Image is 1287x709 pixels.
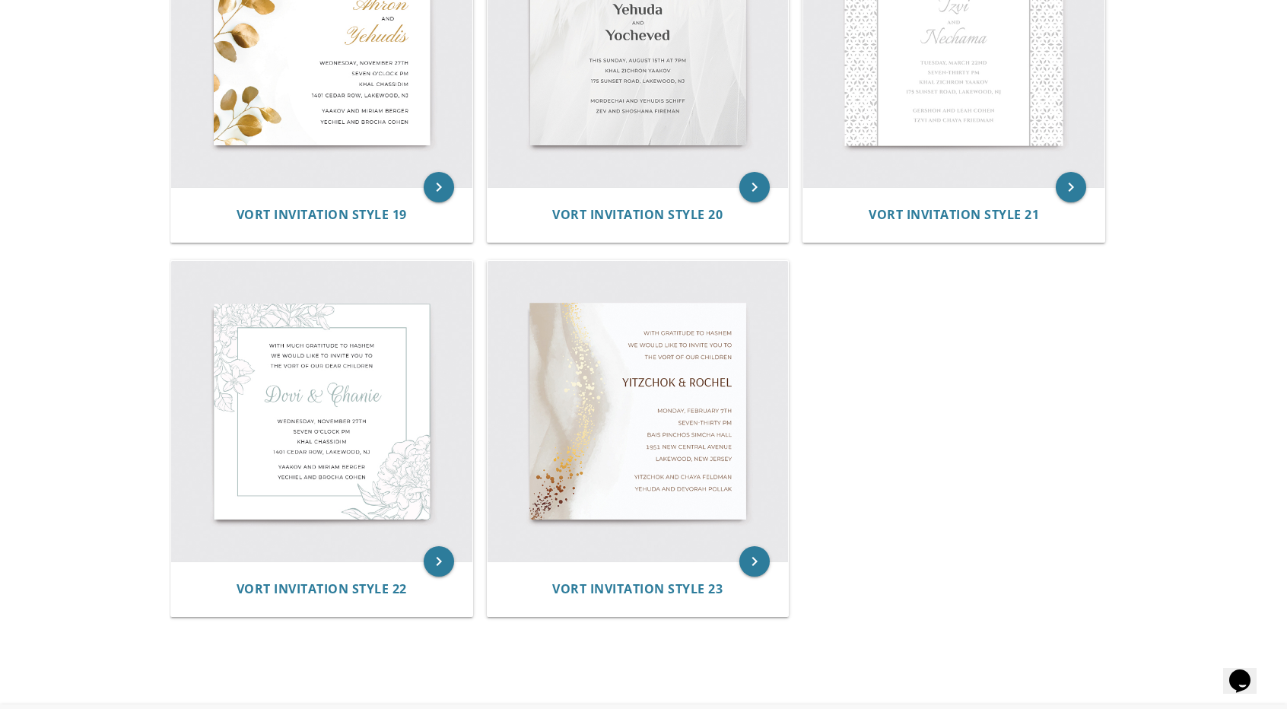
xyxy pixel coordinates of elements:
[869,208,1039,222] a: Vort Invitation Style 21
[552,582,723,596] a: Vort Invitation Style 23
[237,582,407,596] a: Vort Invitation Style 22
[424,546,454,577] a: keyboard_arrow_right
[739,172,770,202] a: keyboard_arrow_right
[552,206,723,223] span: Vort Invitation Style 20
[552,208,723,222] a: Vort Invitation Style 20
[424,172,454,202] a: keyboard_arrow_right
[552,580,723,597] span: Vort Invitation Style 23
[237,206,407,223] span: Vort Invitation Style 19
[869,206,1039,223] span: Vort Invitation Style 21
[237,208,407,222] a: Vort Invitation Style 19
[237,580,407,597] span: Vort Invitation Style 22
[1056,172,1086,202] a: keyboard_arrow_right
[1223,648,1272,694] iframe: chat widget
[171,261,472,562] img: Vort Invitation Style 22
[488,261,789,562] img: Vort Invitation Style 23
[739,546,770,577] a: keyboard_arrow_right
